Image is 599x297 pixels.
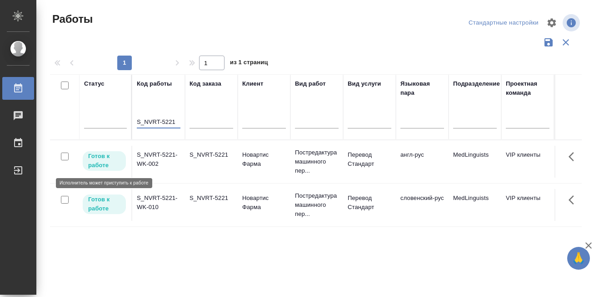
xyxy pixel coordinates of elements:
p: Перевод Стандарт [348,194,391,212]
div: split button [466,16,541,30]
p: Новартис Фарма [242,150,286,169]
div: Клиент [242,79,263,88]
td: VIP клиенты [501,146,554,178]
button: 🙏 [567,247,590,270]
div: Проектная команда [506,79,549,97]
td: S_NVRT-5221-WK-010 [132,189,185,221]
td: англ-рус [396,146,449,178]
span: Настроить таблицу [541,12,563,34]
td: MedLinguists [449,189,501,221]
div: S_NVRT-5221 [190,150,233,159]
span: из 1 страниц [230,57,268,70]
td: MedLinguists [449,146,501,178]
p: Готов к работе [88,152,120,170]
button: Сохранить фильтры [540,34,557,51]
div: Исполнитель может приступить к работе [82,194,127,215]
div: S_NVRT-5221 [190,194,233,203]
button: Здесь прячутся важные кнопки [563,146,585,168]
div: Код работы [137,79,172,88]
td: VIP клиенты [501,189,554,221]
button: Здесь прячутся важные кнопки [563,189,585,211]
td: словенский-рус [396,189,449,221]
div: Код заказа [190,79,221,88]
span: Работы [50,12,93,26]
div: Подразделение [453,79,500,88]
p: Готов к работе [88,195,120,213]
div: Статус [84,79,105,88]
p: Перевод Стандарт [348,150,391,169]
div: Вид работ [295,79,326,88]
button: Сбросить фильтры [557,34,574,51]
div: Вид услуги [348,79,381,88]
span: Посмотреть информацию [563,14,582,31]
span: 🙏 [571,249,586,268]
p: Новартис Фарма [242,194,286,212]
p: Постредактура машинного пер... [295,191,339,219]
td: S_NVRT-5221-WK-002 [132,146,185,178]
p: Постредактура машинного пер... [295,148,339,175]
div: Языковая пара [400,79,444,97]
